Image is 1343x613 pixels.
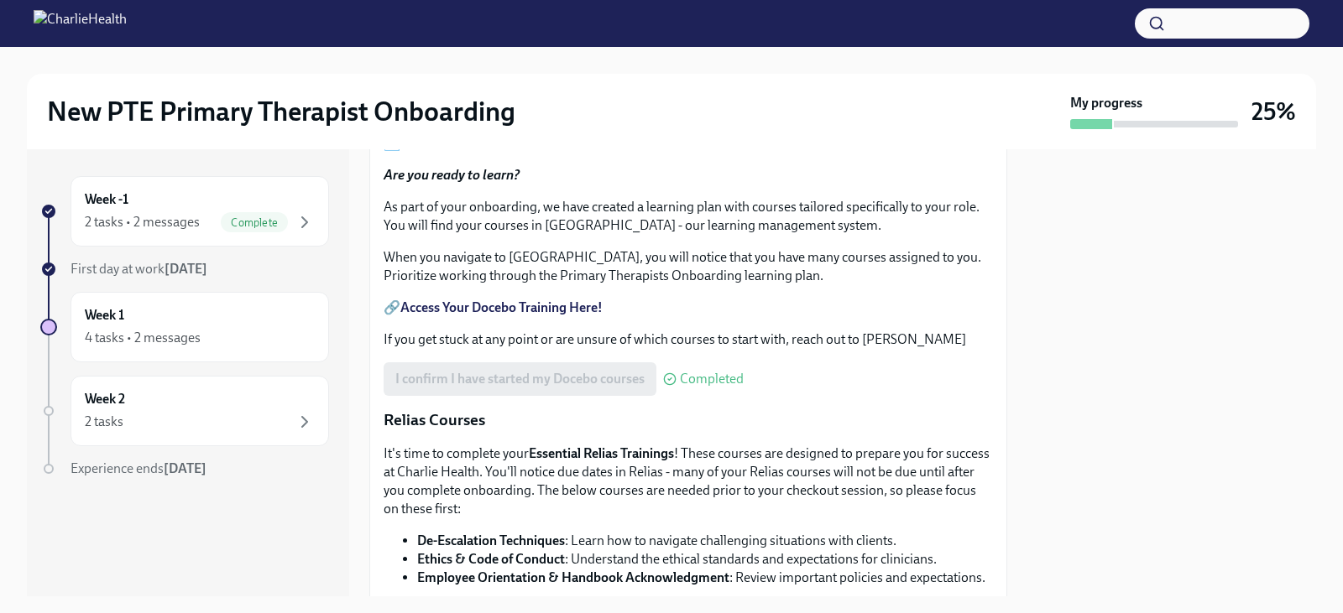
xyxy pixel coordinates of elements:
a: Access Your Docebo Training Here! [400,299,603,315]
span: First day at work [71,261,207,277]
h6: Week 2 [85,390,125,408]
h6: Week -1 [85,190,128,209]
span: Experience ends [71,460,206,476]
p: 🔗 [384,299,993,317]
h6: Week 1 [85,306,124,325]
p: It's time to complete your ! These courses are designed to prepare you for success at Charlie Hea... [384,444,993,518]
strong: [DATE] [165,261,207,277]
strong: Essential Relias Trainings [529,445,674,461]
p: As part of your onboarding, we have created a learning plan with courses tailored specifically to... [384,198,993,235]
a: Week 14 tasks • 2 messages [40,292,329,362]
p: When you navigate to [GEOGRAPHIC_DATA], you will notice that you have many courses assigned to yo... [384,248,993,285]
a: Week -12 tasks • 2 messagesComplete [40,176,329,247]
strong: De-Escalation Techniques [417,532,565,548]
strong: Are you ready to learn? [384,167,520,183]
li: : Understand the ethical standards and expectations for clinicians. [417,550,993,569]
img: CharlieHealth [34,10,127,37]
div: 4 tasks • 2 messages [85,329,201,347]
p: Relias Courses [384,409,993,431]
li: : Learn how to navigate challenging situations with clients. [417,532,993,550]
strong: Ethics & Code of Conduct [417,551,565,567]
div: 2 tasks [85,413,123,431]
span: Complete [221,216,288,229]
h2: New PTE Primary Therapist Onboarding [47,95,515,128]
a: Week 22 tasks [40,376,329,446]
strong: [DATE] [164,460,206,476]
p: If you get stuck at any point or are unsure of which courses to start with, reach out to [PERSON_... [384,330,993,349]
span: Completed [680,372,744,386]
a: First day at work[DATE] [40,260,329,278]
div: 2 tasks • 2 messages [85,213,200,231]
strong: My progress [1070,94,1142,112]
strong: Employee Orientation & Handbook Acknowledgment [417,569,729,585]
h3: 25% [1252,96,1296,127]
li: : Review important policies and expectations. [417,569,993,587]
